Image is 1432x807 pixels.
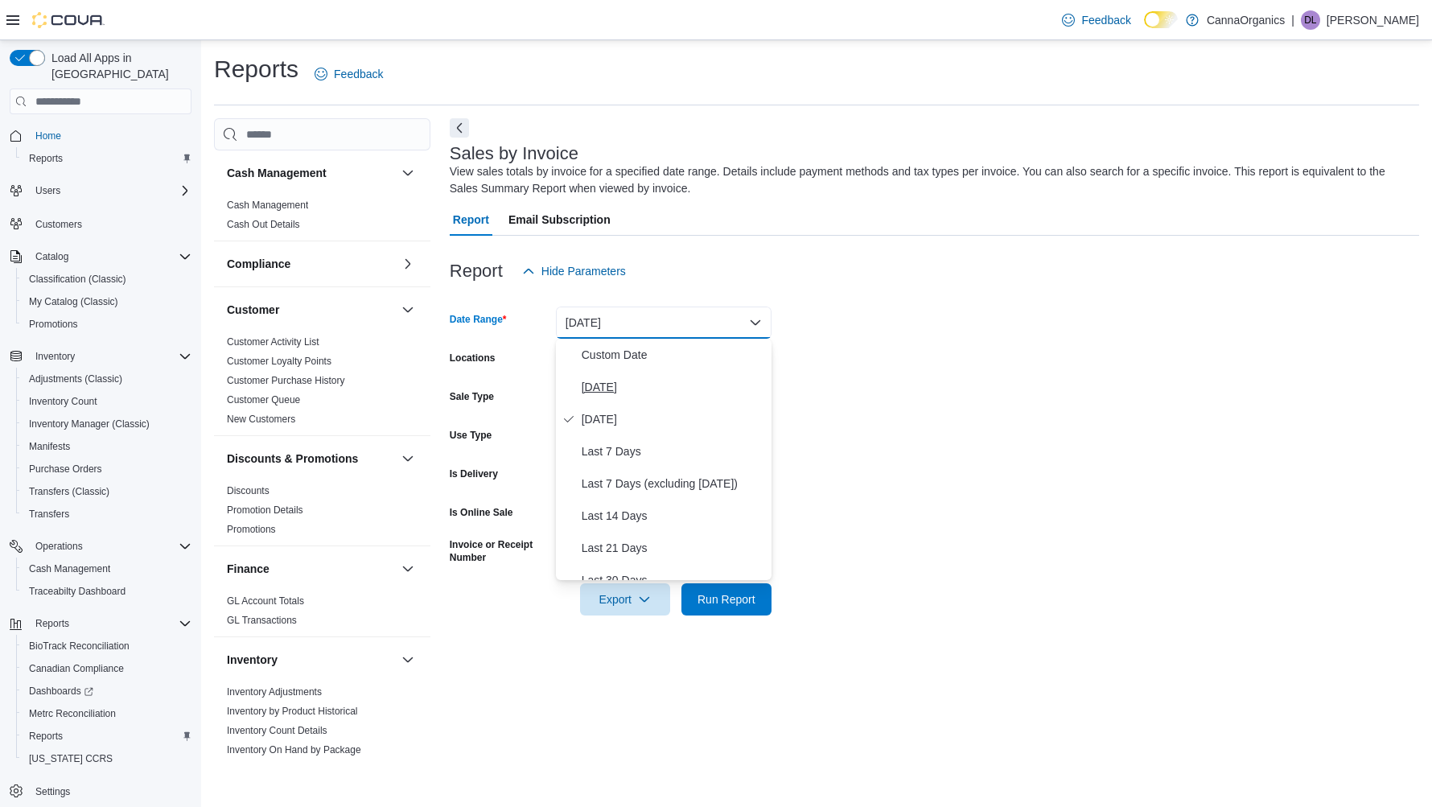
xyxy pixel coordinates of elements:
[398,254,418,274] button: Compliance
[35,540,83,553] span: Operations
[23,369,191,389] span: Adjustments (Classic)
[16,458,198,480] button: Purchase Orders
[29,347,81,366] button: Inventory
[16,268,198,290] button: Classification (Classic)
[3,124,198,147] button: Home
[29,707,116,720] span: Metrc Reconciliation
[29,318,78,331] span: Promotions
[23,749,119,768] a: [US_STATE] CCRS
[227,199,308,212] span: Cash Management
[23,704,122,723] a: Metrc Reconciliation
[35,350,75,363] span: Inventory
[308,58,389,90] a: Feedback
[29,418,150,430] span: Inventory Manager (Classic)
[23,504,76,524] a: Transfers
[29,585,126,598] span: Traceabilty Dashboard
[16,390,198,413] button: Inventory Count
[23,270,133,289] a: Classification (Classic)
[227,484,270,497] span: Discounts
[29,463,102,476] span: Purchase Orders
[227,356,331,367] a: Customer Loyalty Points
[227,652,395,668] button: Inventory
[227,414,295,425] a: New Customers
[227,614,297,627] span: GL Transactions
[29,247,75,266] button: Catalog
[16,313,198,336] button: Promotions
[450,506,513,519] label: Is Online Sale
[697,591,755,607] span: Run Report
[29,562,110,575] span: Cash Management
[16,580,198,603] button: Traceabilty Dashboard
[16,680,198,702] a: Dashboards
[582,410,765,429] span: [DATE]
[227,375,345,386] a: Customer Purchase History
[16,657,198,680] button: Canadian Compliance
[582,538,765,558] span: Last 21 Days
[16,290,198,313] button: My Catalog (Classic)
[1304,10,1316,30] span: DL
[23,437,76,456] a: Manifests
[3,345,198,368] button: Inventory
[1144,28,1145,29] span: Dark Mode
[16,702,198,725] button: Metrc Reconciliation
[227,504,303,516] a: Promotion Details
[227,256,290,272] h3: Compliance
[29,273,126,286] span: Classification (Classic)
[16,503,198,525] button: Transfers
[227,336,319,348] a: Customer Activity List
[29,152,63,165] span: Reports
[23,559,117,578] a: Cash Management
[23,482,116,501] a: Transfers (Classic)
[227,336,319,348] span: Customer Activity List
[29,485,109,498] span: Transfers (Classic)
[453,204,489,236] span: Report
[29,730,63,743] span: Reports
[29,662,124,675] span: Canadian Compliance
[227,686,322,698] span: Inventory Adjustments
[214,53,298,85] h1: Reports
[29,181,191,200] span: Users
[582,442,765,461] span: Last 7 Days
[227,561,395,577] button: Finance
[23,149,69,168] a: Reports
[227,219,300,230] a: Cash Out Details
[227,451,395,467] button: Discounts & Promotions
[29,614,76,633] button: Reports
[16,747,198,770] button: [US_STATE] CCRS
[35,218,82,231] span: Customers
[227,413,295,426] span: New Customers
[29,215,88,234] a: Customers
[227,256,395,272] button: Compliance
[681,583,772,616] button: Run Report
[227,595,304,607] span: GL Account Totals
[3,612,198,635] button: Reports
[35,250,68,263] span: Catalog
[23,414,191,434] span: Inventory Manager (Classic)
[450,144,578,163] h3: Sales by Invoice
[556,307,772,339] button: [DATE]
[29,126,191,146] span: Home
[45,50,191,82] span: Load All Apps in [GEOGRAPHIC_DATA]
[227,451,358,467] h3: Discounts & Promotions
[35,785,70,798] span: Settings
[227,218,300,231] span: Cash Out Details
[214,591,430,636] div: Finance
[16,147,198,170] button: Reports
[29,508,69,521] span: Transfers
[23,414,156,434] a: Inventory Manager (Classic)
[16,558,198,580] button: Cash Management
[23,727,69,746] a: Reports
[227,374,345,387] span: Customer Purchase History
[23,149,191,168] span: Reports
[29,781,191,801] span: Settings
[23,659,191,678] span: Canadian Compliance
[23,459,191,479] span: Purchase Orders
[582,570,765,590] span: Last 30 Days
[23,659,130,678] a: Canadian Compliance
[227,200,308,211] a: Cash Management
[23,315,191,334] span: Promotions
[227,743,361,756] span: Inventory On Hand by Package
[23,727,191,746] span: Reports
[23,559,191,578] span: Cash Management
